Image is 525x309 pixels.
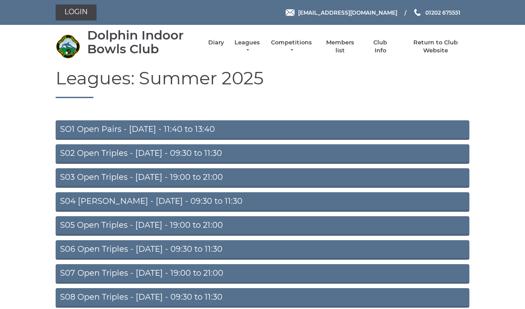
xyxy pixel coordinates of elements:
[233,39,261,55] a: Leagues
[56,240,469,260] a: S06 Open Triples - [DATE] - 09:30 to 11:30
[56,120,469,140] a: SO1 Open Pairs - [DATE] - 11:40 to 13:40
[56,144,469,164] a: S02 Open Triples - [DATE] - 09:30 to 11:30
[414,9,420,16] img: Phone us
[298,9,397,16] span: [EMAIL_ADDRESS][DOMAIN_NAME]
[270,39,313,55] a: Competitions
[425,9,460,16] span: 01202 675551
[56,68,469,98] h1: Leagues: Summer 2025
[56,288,469,308] a: S08 Open Triples - [DATE] - 09:30 to 11:30
[321,39,358,55] a: Members list
[56,264,469,284] a: S07 Open Triples - [DATE] - 19:00 to 21:00
[56,4,97,20] a: Login
[286,8,397,17] a: Email [EMAIL_ADDRESS][DOMAIN_NAME]
[87,28,199,56] div: Dolphin Indoor Bowls Club
[56,34,80,59] img: Dolphin Indoor Bowls Club
[208,39,224,47] a: Diary
[402,39,469,55] a: Return to Club Website
[413,8,460,17] a: Phone us 01202 675551
[286,9,295,16] img: Email
[56,216,469,236] a: S05 Open Triples - [DATE] - 19:00 to 21:00
[367,39,393,55] a: Club Info
[56,168,469,188] a: S03 Open Triples - [DATE] - 19:00 to 21:00
[56,192,469,212] a: S04 [PERSON_NAME] - [DATE] - 09:30 to 11:30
